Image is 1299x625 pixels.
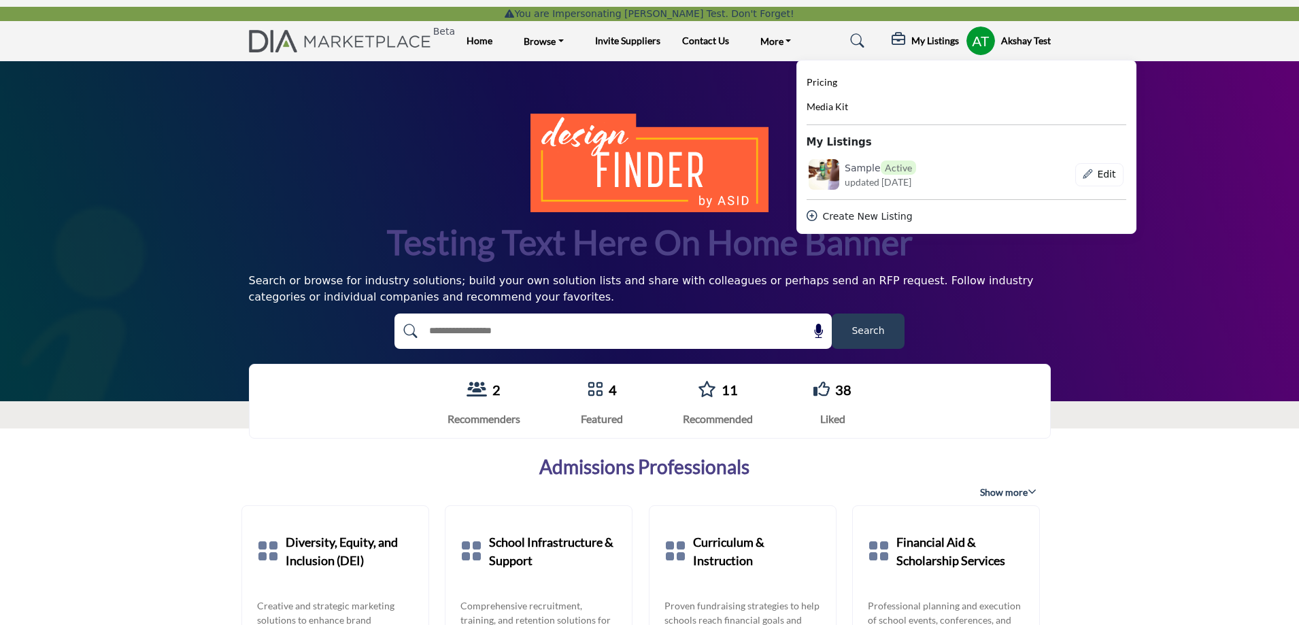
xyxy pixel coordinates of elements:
div: Liked [813,411,851,427]
img: Site Logo [249,30,439,52]
button: Show hide supplier dropdown [966,26,996,56]
span: Pricing [807,76,837,88]
a: Contact Us [682,35,729,46]
a: 4 [609,382,617,398]
a: Diversity, Equity, and Inclusion (DEI) [286,521,414,582]
a: 38 [835,382,851,398]
h5: Akshay Test [1001,34,1051,48]
a: Beta [249,30,439,52]
div: Basic outlined example [1075,163,1124,186]
button: Search [832,314,905,349]
div: My Listings [796,60,1136,235]
a: Home [467,35,492,46]
a: Browse [514,31,573,50]
span: updated [DATE] [845,175,911,189]
a: Invite Suppliers [595,35,660,46]
a: Go to Recommended [698,381,716,399]
div: My Listings [892,33,959,49]
span: Show more [980,486,1036,499]
img: sample-123-123 logo [809,159,839,190]
b: My Listings [807,135,872,150]
a: Financial Aid & Scholarship Services [896,521,1024,582]
a: sample-123-123 logo SampleActive updated [DATE] [807,159,999,190]
span: Media Kit [807,101,848,112]
a: Go to Featured [587,381,603,399]
button: Show Company Details With Edit Page [1075,163,1124,186]
div: Recommended [683,411,753,427]
h5: My Listings [911,35,959,47]
h1: Testing text here on home banner [387,220,913,265]
a: Search [837,30,873,52]
img: image [530,114,769,212]
span: Active [881,161,916,175]
div: Recommenders [448,411,520,427]
a: Pricing [807,75,837,90]
a: More [751,31,801,50]
i: Go to Liked [813,381,830,397]
a: Admissions Professionals [539,456,749,479]
div: Create New Listing [807,209,1126,224]
a: Curriculum & Instruction [693,521,821,582]
a: Media Kit [807,99,848,115]
h6: Beta [433,26,455,37]
a: 11 [722,382,738,398]
a: View Recommenders [467,381,487,399]
span: Search [851,324,884,338]
a: 2 [492,382,501,398]
div: Featured [581,411,623,427]
div: Search or browse for industry solutions; build your own solution lists and share with colleagues ... [249,273,1051,305]
h6: Sample [845,161,916,175]
a: School Infrastructure & Support [489,521,617,582]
